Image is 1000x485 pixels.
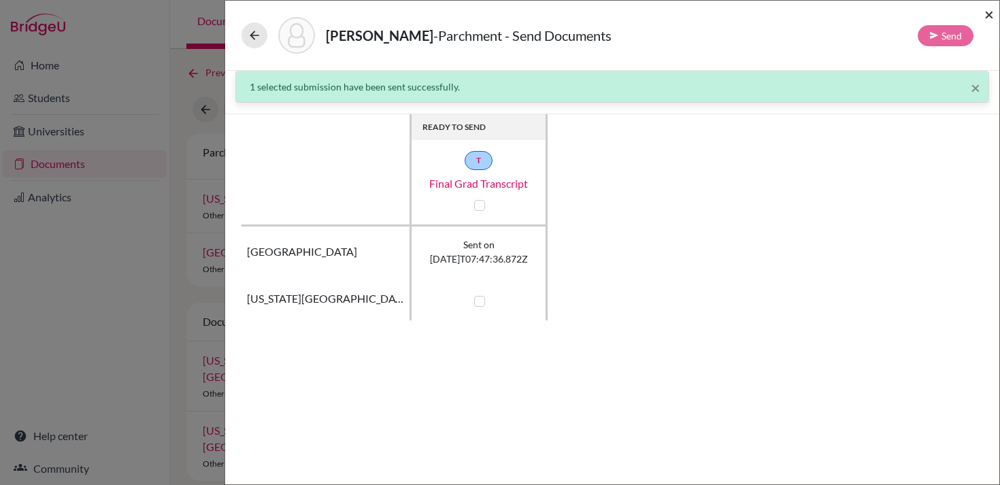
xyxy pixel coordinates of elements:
span: × [984,4,994,24]
span: Sent on [DATE]T07:47:36.872Z [430,237,528,266]
th: READY TO SEND [412,114,548,140]
button: Send [918,25,973,46]
span: - Parchment - Send Documents [433,27,612,44]
a: Final Grad Transcript [411,175,547,192]
span: × [971,78,980,97]
button: Close [984,6,994,22]
a: T [465,151,493,170]
div: 1 selected submission have been sent successfully. [250,80,975,94]
span: [US_STATE][GEOGRAPHIC_DATA] [247,290,404,307]
button: Close [971,80,980,96]
span: [GEOGRAPHIC_DATA] [247,244,357,260]
strong: [PERSON_NAME] [326,27,433,44]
